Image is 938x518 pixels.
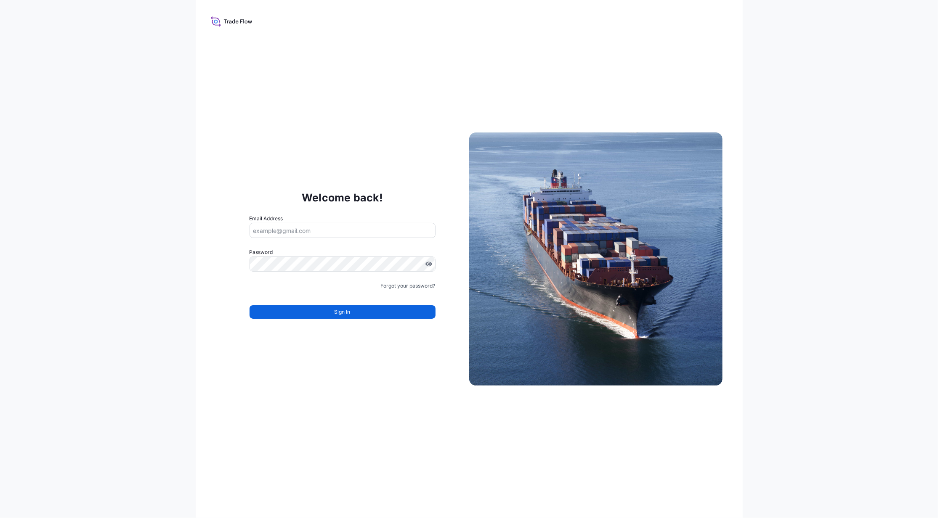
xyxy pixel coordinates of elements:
[250,223,436,238] input: example@gmail.com
[302,191,383,204] p: Welcome back!
[425,261,432,267] button: Show password
[469,132,723,386] img: Ship illustration
[250,214,283,223] label: Email Address
[250,305,436,319] button: Sign In
[381,282,436,290] a: Forgot your password?
[335,308,351,316] span: Sign In
[250,248,436,256] label: Password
